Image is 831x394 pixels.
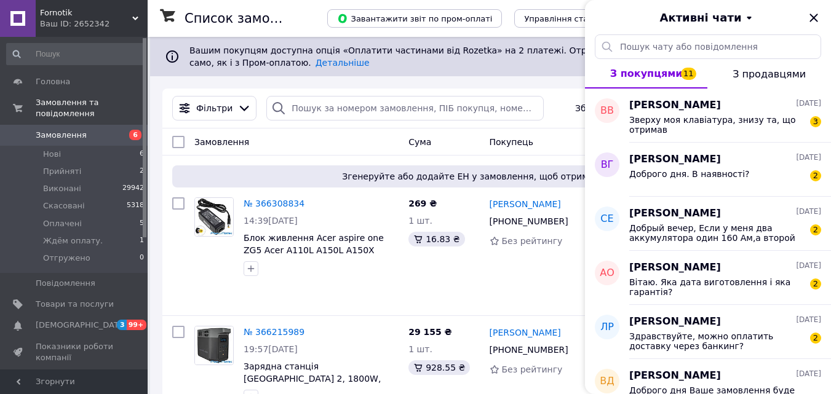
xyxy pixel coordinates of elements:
span: 3 [117,320,127,330]
span: ВГ [601,158,614,172]
span: Без рейтингу [502,236,563,246]
span: Здравствуйте, можно оплатить доставку через банкинг? [629,331,804,351]
span: 5 [140,218,144,229]
span: ВВ [600,104,614,118]
span: ЛР [600,320,614,334]
a: № 366215989 [244,327,304,337]
span: Cума [408,137,431,147]
span: Добрый вечер, Если у меня два аккумулятора один 160 Ам,а второй 120 Ам. Подойдёт гибридный инверт... [629,223,804,243]
div: 16.83 ₴ [408,232,464,246]
span: 14:39[DATE] [244,216,298,226]
span: 1 шт. [408,344,432,354]
span: 1 шт. [408,216,432,226]
span: 6 [129,130,141,140]
span: [PHONE_NUMBER] [490,216,568,226]
span: ВД [600,374,614,388]
a: Фото товару [194,326,234,365]
span: 11 [681,68,696,80]
div: 928.55 ₴ [408,360,470,375]
span: Замовлення [194,137,249,147]
span: Нові [43,149,61,160]
span: [PERSON_NAME] [629,152,721,167]
span: [DATE] [796,315,821,325]
a: [PERSON_NAME] [490,326,561,339]
span: Показники роботи компанії [36,341,114,363]
span: Повідомлення [36,278,95,289]
span: [PERSON_NAME] [629,207,721,221]
span: З покупцями [610,68,683,79]
button: Управління статусами [514,9,628,28]
div: Ваш ID: 2652342 [40,18,148,30]
input: Пошук за номером замовлення, ПІБ покупця, номером телефону, Email, номером накладної [266,96,544,120]
span: [DATE] [796,369,821,379]
span: Без рейтингу [502,364,563,374]
span: Замовлення [36,130,87,141]
a: Детальніше [316,58,370,68]
span: 2 [810,333,821,344]
button: Активні чати [619,10,797,26]
span: Ждём оплату. [43,235,103,246]
span: Згенеруйте або додайте ЕН у замовлення, щоб отримати оплату [177,170,804,183]
span: Вітаю. Яка дата виготовлення і яка гарантія? [629,277,804,297]
button: З продавцями [707,59,831,89]
span: Покупець [490,137,533,147]
span: Зверху моя клавіатура, знизу та, що отримав [629,115,804,135]
span: 3 [810,116,821,127]
span: Фільтри [196,102,233,114]
span: З продавцями [733,68,806,80]
a: № 366308834 [244,199,304,208]
span: 2 [140,166,144,177]
a: Фото товару [194,197,234,237]
h1: Список замовлень [185,11,309,26]
span: [DATE] [796,207,821,217]
span: Управління статусами [524,14,618,23]
span: 1 [140,235,144,246]
span: 5318 [127,200,144,211]
a: Блок живлення Acer aspire one ZG5 Acer A110L A150L A150X AoA110-1295 AoA110-1722 AoA150-1006 1410... [244,233,384,280]
img: Фото товару [195,326,233,364]
span: 29942 [122,183,144,194]
input: Пошук [6,43,145,65]
span: СЕ [600,212,613,226]
button: З покупцями11 [585,59,707,89]
button: ВГ[PERSON_NAME][DATE]Доброго дня. В наявності?2 [585,143,831,197]
input: Пошук чату або повідомлення [595,34,821,59]
span: Доброго дня. В наявності? [629,169,749,179]
img: Фото товару [195,198,233,236]
span: Збережені фільтри: [575,102,665,114]
button: СЕ[PERSON_NAME][DATE]Добрый вечер, Если у меня два аккумулятора один 160 Ам,а второй 120 Ам. Подо... [585,197,831,251]
span: Fornotik [40,7,132,18]
span: [DATE] [796,261,821,271]
span: [DEMOGRAPHIC_DATA] [36,320,127,331]
span: [PHONE_NUMBER] [490,345,568,355]
span: [PERSON_NAME] [629,315,721,329]
span: [PERSON_NAME] [629,369,721,383]
a: [PERSON_NAME] [490,198,561,210]
button: АО[PERSON_NAME][DATE]Вітаю. Яка дата виготовлення і яка гарантія?2 [585,251,831,305]
span: Товари та послуги [36,299,114,310]
span: Прийняті [43,166,81,177]
span: 29 155 ₴ [408,327,452,337]
span: [DATE] [796,98,821,109]
span: 2 [810,278,821,290]
span: [PERSON_NAME] [629,98,721,112]
span: 269 ₴ [408,199,437,208]
span: [PERSON_NAME] [629,261,721,275]
button: ЛР[PERSON_NAME][DATE]Здравствуйте, можно оплатить доставку через банкинг?2 [585,305,831,359]
span: Виконані [43,183,81,194]
span: 19:57[DATE] [244,344,298,354]
span: Отгружено [43,253,90,264]
button: Завантажити звіт по пром-оплаті [327,9,502,28]
span: 6 [140,149,144,160]
span: 99+ [127,320,147,330]
span: 0 [140,253,144,264]
span: АО [600,266,614,280]
span: Вашим покупцям доступна опція «Оплатити частинами від Rozetka» на 2 платежі. Отримуйте нові замов... [189,45,787,68]
button: Закрити [806,10,821,25]
span: 2 [810,224,821,235]
span: Завантажити звіт по пром-оплаті [337,13,492,24]
span: Скасовані [43,200,85,211]
span: Активні чати [659,10,741,26]
span: 2 [810,170,821,181]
